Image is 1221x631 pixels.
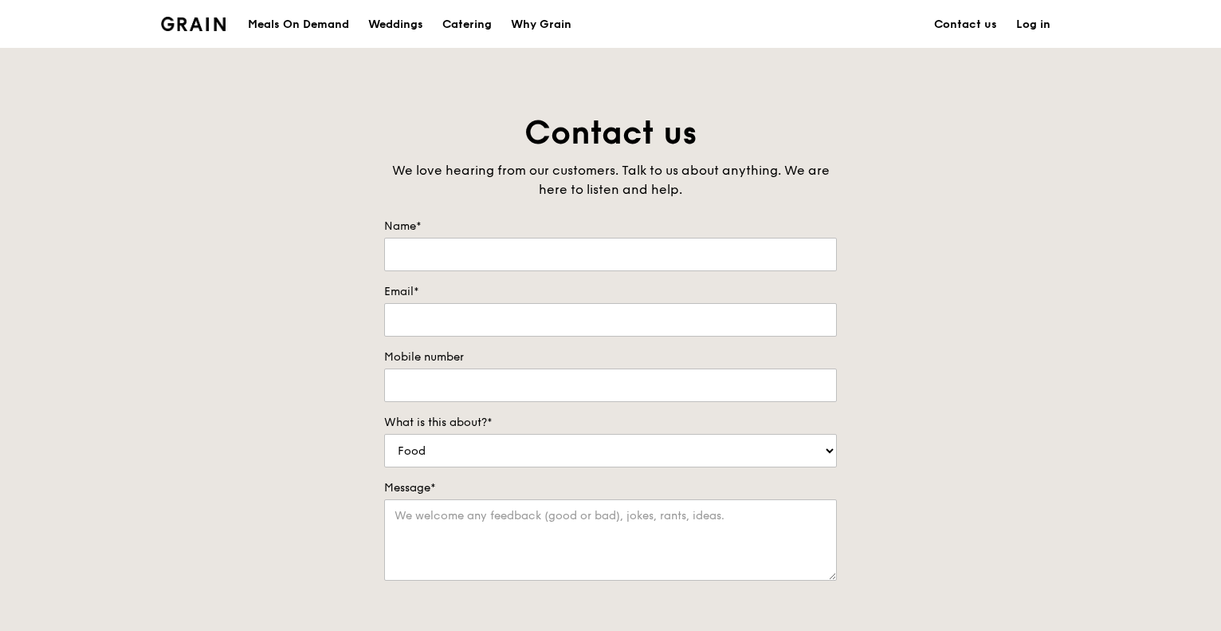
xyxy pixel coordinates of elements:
[1007,1,1060,49] a: Log in
[384,112,837,155] h1: Contact us
[433,1,501,49] a: Catering
[384,219,837,235] label: Name*
[384,161,837,199] div: We love hearing from our customers. Talk to us about anything. We are here to listen and help.
[161,17,226,31] img: Grain
[248,1,349,49] div: Meals On Demand
[384,349,837,365] label: Mobile number
[384,415,837,431] label: What is this about?*
[925,1,1007,49] a: Contact us
[384,480,837,496] label: Message*
[368,1,423,49] div: Weddings
[359,1,433,49] a: Weddings
[442,1,492,49] div: Catering
[501,1,581,49] a: Why Grain
[384,284,837,300] label: Email*
[511,1,571,49] div: Why Grain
